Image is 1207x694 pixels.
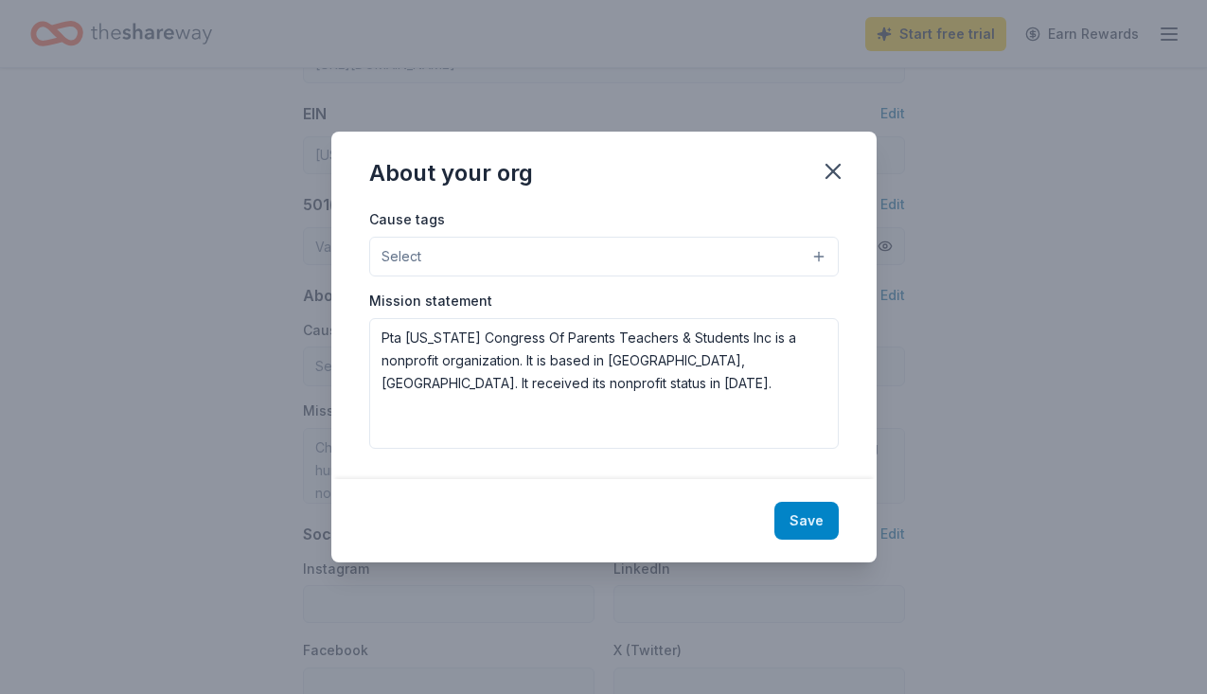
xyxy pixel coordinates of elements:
[369,158,533,188] div: About your org
[382,245,421,268] span: Select
[369,210,445,229] label: Cause tags
[369,292,492,311] label: Mission statement
[774,502,839,540] button: Save
[369,237,839,276] button: Select
[369,318,839,449] textarea: Pta [US_STATE] Congress Of Parents Teachers & Students Inc is a nonprofit organization. It is bas...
